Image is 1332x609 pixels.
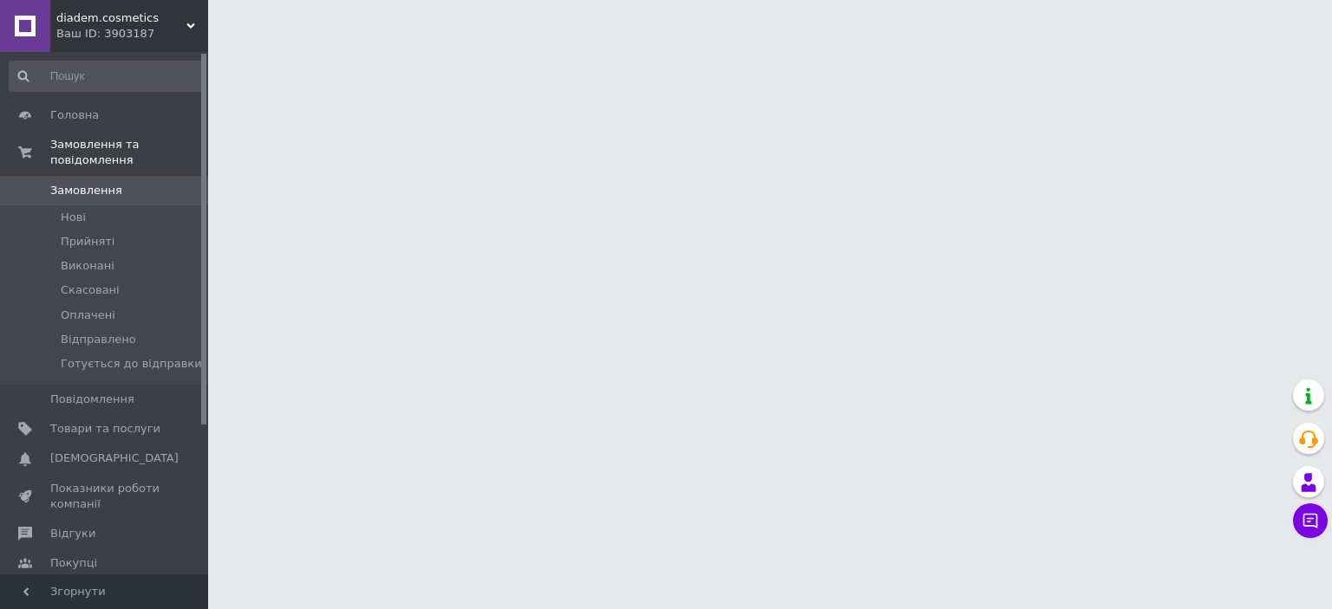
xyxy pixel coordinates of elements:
span: Прийняті [61,234,114,249]
span: Відправлено [61,332,136,347]
span: Замовлення та повідомлення [50,137,208,168]
div: Ваш ID: 3903187 [56,26,208,42]
span: Головна [50,107,99,123]
input: Пошук [9,61,205,92]
span: Товари та послуги [50,421,160,437]
span: Готується до відправки [61,356,202,372]
span: Покупці [50,555,97,571]
span: Виконані [61,258,114,274]
span: Замовлення [50,183,122,198]
span: diadem.cosmetics [56,10,186,26]
span: Показники роботи компанії [50,481,160,512]
span: [DEMOGRAPHIC_DATA] [50,450,179,466]
span: Повідомлення [50,392,134,407]
span: Оплачені [61,308,115,323]
span: Відгуки [50,526,95,541]
span: Скасовані [61,282,120,298]
button: Чат з покупцем [1293,503,1328,538]
span: Нові [61,210,86,225]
